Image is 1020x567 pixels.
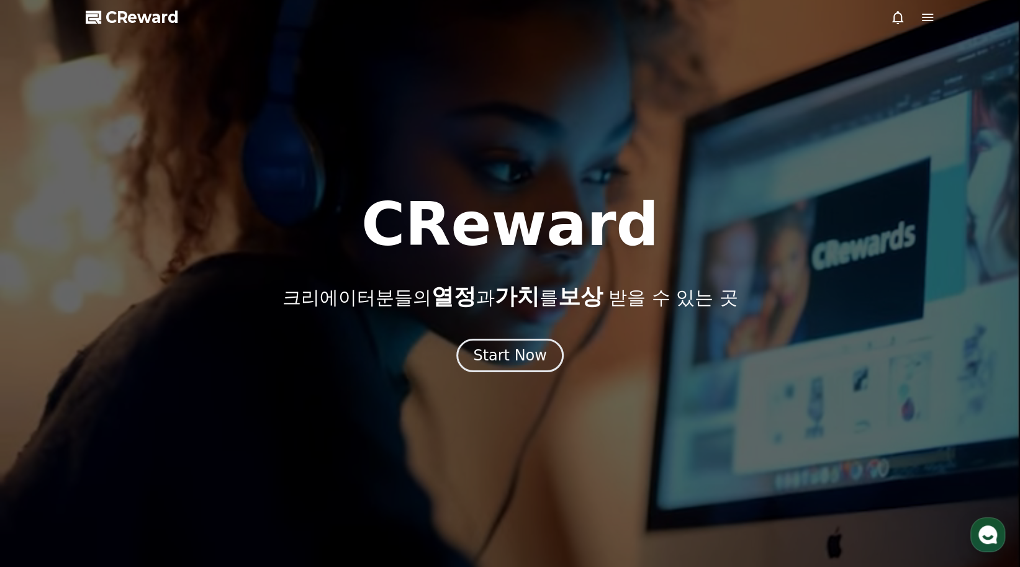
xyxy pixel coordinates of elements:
[456,339,564,372] button: Start Now
[39,412,47,422] span: 홈
[557,283,602,309] span: 보상
[192,412,207,422] span: 설정
[361,195,659,254] h1: CReward
[431,283,476,309] span: 열정
[282,284,738,309] p: 크리에이터분들의 과 를 받을 수 있는 곳
[160,393,238,424] a: 설정
[106,7,179,27] span: CReward
[86,7,179,27] a: CReward
[456,351,564,363] a: Start Now
[4,393,82,424] a: 홈
[82,393,160,424] a: 대화
[494,283,539,309] span: 가치
[473,346,547,365] div: Start Now
[114,413,129,422] span: 대화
